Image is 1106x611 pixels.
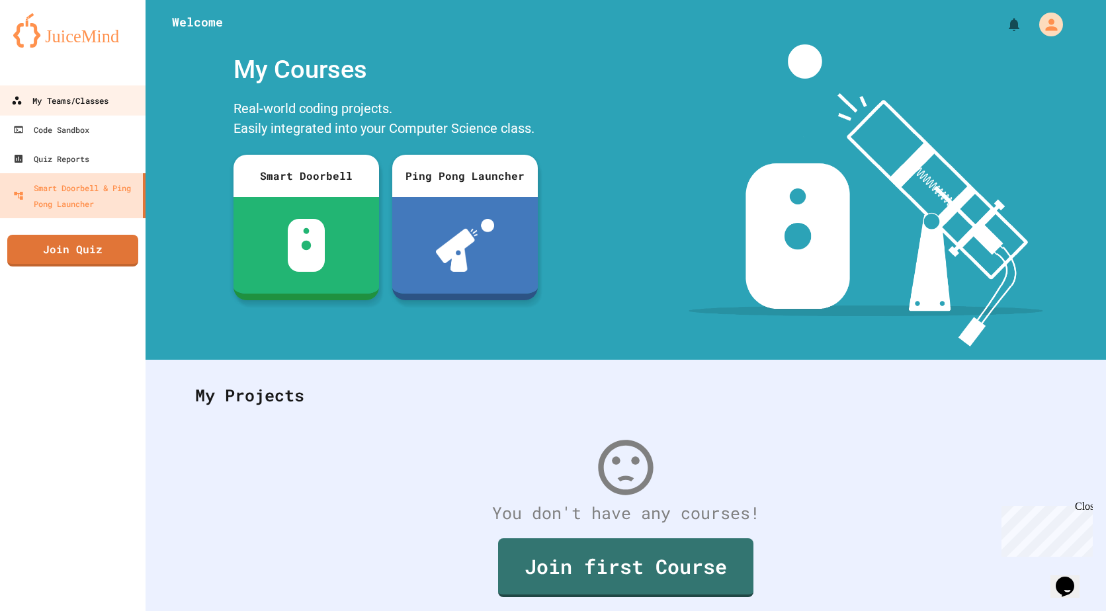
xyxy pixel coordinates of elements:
img: sdb-white.svg [288,219,325,272]
a: Join first Course [498,538,753,597]
div: You don't have any courses! [182,501,1070,526]
div: My Projects [182,370,1070,421]
div: My Teams/Classes [11,93,108,109]
div: Smart Doorbell [234,155,379,197]
div: Smart Doorbell & Ping Pong Launcher [13,180,138,212]
iframe: chat widget [996,501,1093,557]
div: Quiz Reports [13,151,89,167]
div: Chat with us now!Close [5,5,91,84]
div: My Notifications [982,13,1025,36]
div: Code Sandbox [13,122,89,138]
img: ppl-with-ball.png [436,219,495,272]
div: My Account [1025,9,1066,40]
div: Ping Pong Launcher [392,155,538,197]
iframe: chat widget [1050,558,1093,598]
img: logo-orange.svg [13,13,132,48]
a: Join Quiz [7,235,138,266]
div: Real-world coding projects. Easily integrated into your Computer Science class. [227,95,544,145]
img: banner-image-my-projects.png [689,44,1043,346]
div: My Courses [227,44,544,95]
